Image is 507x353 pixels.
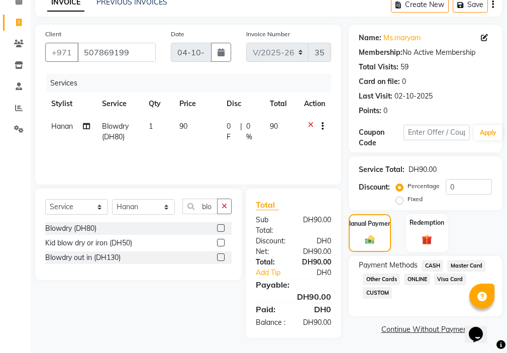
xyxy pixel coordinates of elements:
span: Blowdry (DH80) [102,122,129,141]
div: Sub Total: [248,215,293,236]
img: _cash.svg [362,234,377,245]
label: Manual Payment [346,219,394,228]
div: Kid blow dry or iron (DH50) [45,238,132,248]
div: Points: [359,106,381,116]
div: DH90.00 [293,317,339,328]
div: DH90.00 [409,164,437,175]
th: Disc [221,93,264,115]
div: Payable: [248,279,339,291]
th: Price [173,93,221,115]
span: 1 [149,122,153,131]
th: Action [298,93,331,115]
button: Apply [474,125,502,140]
label: Fixed [408,195,423,204]
div: DH90.00 [293,215,339,236]
div: 0 [383,106,387,116]
input: Search by Name/Mobile/Email/Code [77,43,156,62]
input: Enter Offer / Coupon Code [403,125,470,140]
div: Membership: [359,47,402,58]
span: Payment Methods [359,260,418,271]
div: Service Total: [359,164,404,175]
div: DH0 [293,303,339,315]
a: Continue Without Payment [351,324,500,335]
label: Client [45,30,61,39]
input: Search or Scan [182,199,218,214]
th: Service [96,93,143,115]
iframe: chat widget [465,313,497,343]
div: Blowdry out in (DH130) [45,252,121,263]
img: _gift.svg [419,233,435,246]
div: Net: [248,246,293,257]
div: No Active Membership [359,47,492,58]
span: Total [256,200,279,210]
span: 0 F [227,121,236,142]
div: DH90.00 [248,291,339,303]
div: DH0 [301,268,339,278]
span: Visa Card [434,274,466,285]
label: Redemption [410,218,444,227]
div: DH90.00 [293,246,339,257]
label: Invoice Number [246,30,290,39]
button: +971 [45,43,78,62]
span: | [240,121,242,142]
div: Name: [359,33,381,43]
a: Ms.maryam [383,33,421,43]
label: Date [171,30,184,39]
div: Paid: [248,303,293,315]
span: Hanan [51,122,73,131]
span: Master Card [447,260,485,272]
div: Total Visits: [359,62,398,72]
div: 59 [400,62,409,72]
span: CUSTOM [363,287,392,299]
div: Discount: [359,182,390,193]
div: Blowdry (DH80) [45,223,96,234]
div: 0 [402,76,406,87]
span: CASH [422,260,443,272]
div: 02-10-2025 [394,91,433,102]
th: Qty [143,93,173,115]
span: 90 [179,122,187,131]
div: DH0 [293,236,339,246]
div: Card on file: [359,76,400,87]
div: Last Visit: [359,91,392,102]
th: Stylist [45,93,96,115]
div: Total: [248,257,293,268]
div: Balance : [248,317,293,328]
span: Other Cards [363,274,400,285]
span: ONLINE [404,274,430,285]
div: Services [46,74,339,93]
th: Total [264,93,298,115]
div: Coupon Code [359,127,403,148]
a: Add Tip [248,268,301,278]
label: Percentage [408,182,440,191]
span: 90 [270,122,278,131]
span: 0 % [246,121,258,142]
div: DH90.00 [293,257,339,268]
div: Discount: [248,236,293,246]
